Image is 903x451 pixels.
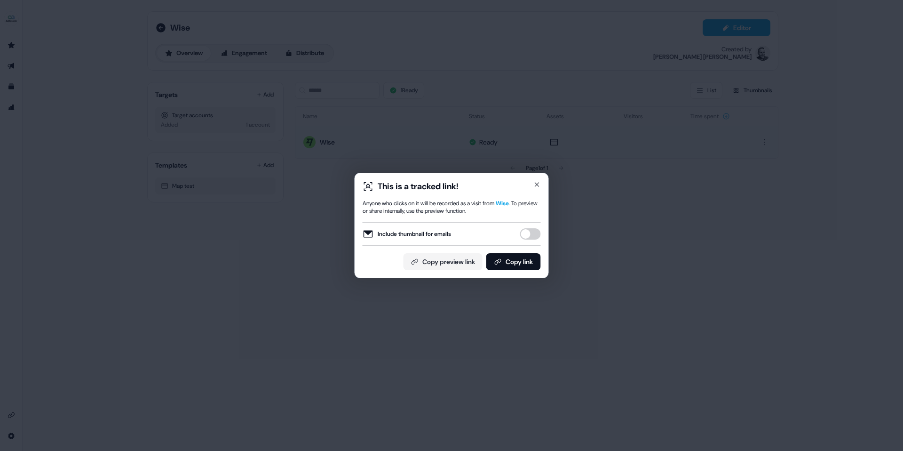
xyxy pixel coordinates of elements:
div: Anyone who clicks on it will be recorded as a visit from . To preview or share internally, use th... [363,200,541,215]
label: Include thumbnail for emails [363,228,451,240]
div: This is a tracked link! [378,181,459,192]
button: Copy link [486,253,541,270]
span: Wise [496,200,509,207]
button: Copy preview link [404,253,483,270]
